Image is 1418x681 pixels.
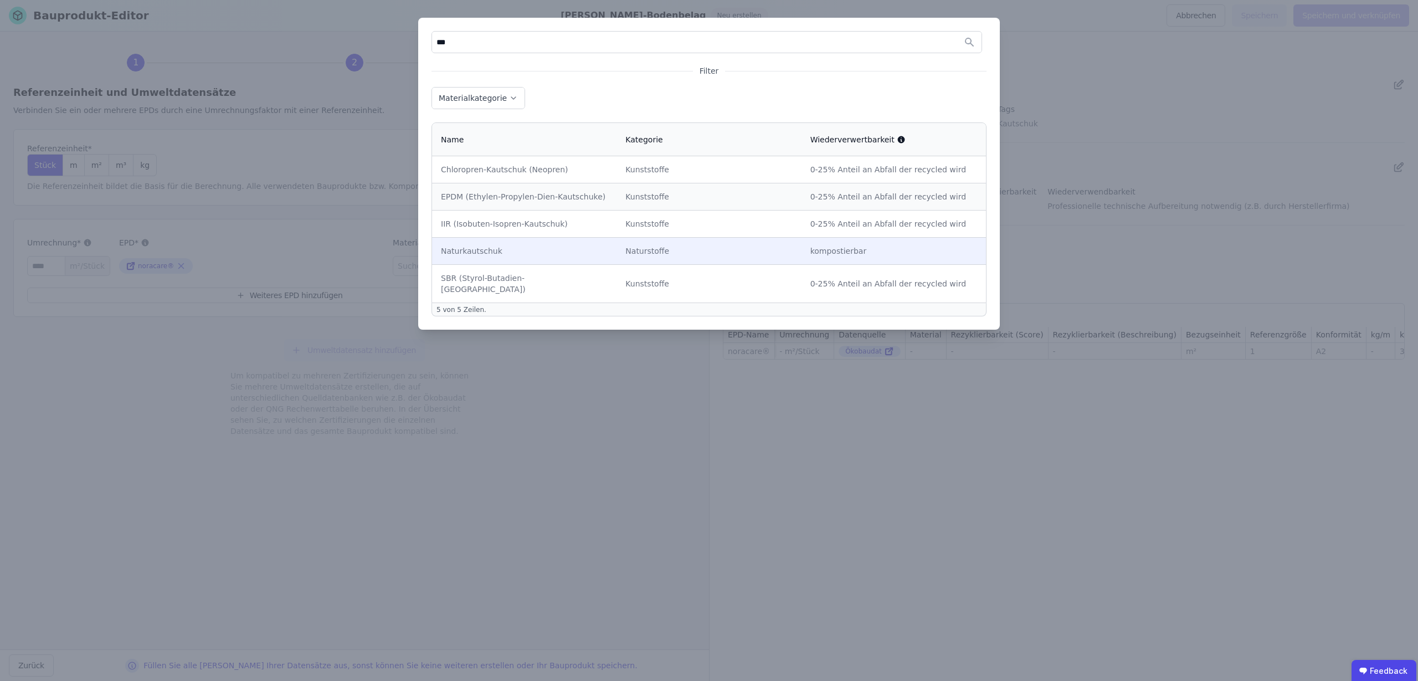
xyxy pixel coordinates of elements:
[625,218,792,229] div: Kunststoffe
[441,273,608,295] div: SBR (Styrol-Butadien-[GEOGRAPHIC_DATA])
[432,88,525,109] button: Materialkategorie
[625,134,662,145] div: Kategorie
[810,278,977,289] div: 0-25% Anteil an Abfall der recycled wird
[441,245,608,257] div: Naturkautschuk
[810,218,977,229] div: 0-25% Anteil an Abfall der recycled wird
[810,191,977,202] div: 0-25% Anteil an Abfall der recycled wird
[810,245,977,257] div: kompostierbar
[431,303,987,316] div: 5 von 5 Zeilen .
[625,245,792,257] div: Naturstoffe
[441,164,608,175] div: Chloropren-Kautschuk (Neopren)
[441,191,608,202] div: EPDM (Ethylen-Propylen-Dien-Kautschuke)
[810,134,906,145] div: Wiederverwertbarkeit
[625,164,792,175] div: Kunststoffe
[625,278,792,289] div: Kunststoffe
[810,164,977,175] div: 0-25% Anteil an Abfall der recycled wird
[441,134,464,145] div: Name
[439,94,509,103] label: Materialkategorie
[441,218,608,229] div: IIR (Isobuten-Isopren-Kautschuk)
[693,65,726,76] span: Filter
[625,191,792,202] div: Kunststoffe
